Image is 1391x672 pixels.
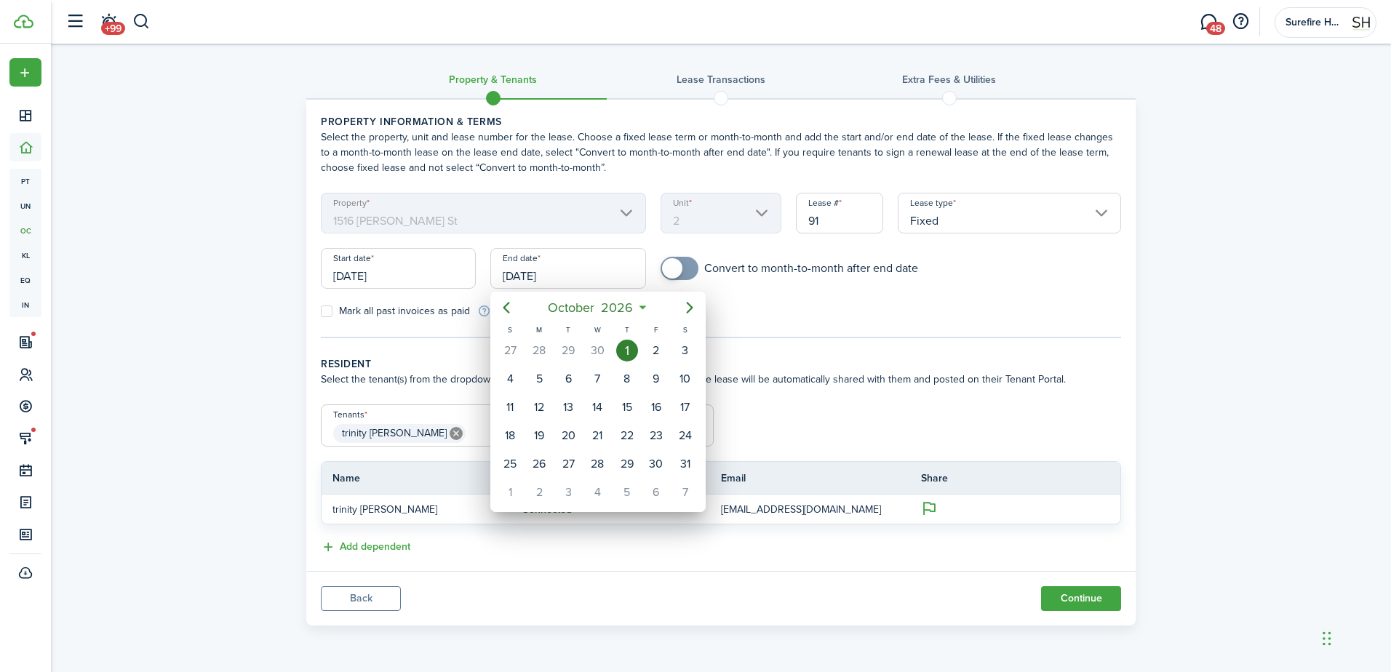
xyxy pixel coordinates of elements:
[645,425,667,447] div: Friday, October 23, 2026
[674,396,696,418] div: Saturday, October 17, 2026
[499,396,521,418] div: Sunday, October 11, 2026
[558,481,580,503] div: Tuesday, November 3, 2026
[587,453,609,475] div: Wednesday, October 28, 2026
[499,425,521,447] div: Sunday, October 18, 2026
[529,481,551,503] div: Monday, November 2, 2026
[587,340,609,361] div: Wednesday, September 30, 2026
[587,368,609,390] div: Wednesday, October 7, 2026
[616,368,638,390] div: Thursday, October 8, 2026
[671,324,700,336] div: S
[616,425,638,447] div: Thursday, October 22, 2026
[558,453,580,475] div: Tuesday, October 27, 2026
[558,425,580,447] div: Tuesday, October 20, 2026
[499,340,521,361] div: Sunday, September 27, 2026
[529,396,551,418] div: Monday, October 12, 2026
[645,396,667,418] div: Friday, October 16, 2026
[529,453,551,475] div: Monday, October 26, 2026
[499,368,521,390] div: Sunday, October 4, 2026
[616,340,638,361] div: Thursday, October 1, 2026
[545,295,598,321] span: October
[587,396,609,418] div: Wednesday, October 14, 2026
[616,396,638,418] div: Thursday, October 15, 2026
[529,340,551,361] div: Monday, September 28, 2026
[587,425,609,447] div: Wednesday, October 21, 2026
[499,453,521,475] div: Sunday, October 25, 2026
[674,453,696,475] div: Saturday, October 31, 2026
[598,295,637,321] span: 2026
[558,368,580,390] div: Tuesday, October 6, 2026
[674,340,696,361] div: Saturday, October 3, 2026
[616,481,638,503] div: Thursday, November 5, 2026
[499,481,521,503] div: Sunday, November 1, 2026
[642,324,671,336] div: F
[645,368,667,390] div: Friday, October 9, 2026
[558,396,580,418] div: Tuesday, October 13, 2026
[529,368,551,390] div: Monday, October 5, 2026
[495,324,525,336] div: S
[674,481,696,503] div: Saturday, November 7, 2026
[539,295,642,321] mbsc-button: October2026
[583,324,613,336] div: W
[492,293,521,322] mbsc-button: Previous page
[674,425,696,447] div: Saturday, October 24, 2026
[558,340,580,361] div: Tuesday, September 29, 2026
[645,481,667,503] div: Friday, November 6, 2026
[529,425,551,447] div: Monday, October 19, 2026
[587,481,609,503] div: Wednesday, November 4, 2026
[616,453,638,475] div: Thursday, October 29, 2026
[554,324,583,336] div: T
[675,293,704,322] mbsc-button: Next page
[525,324,554,336] div: M
[645,453,667,475] div: Friday, October 30, 2026
[674,368,696,390] div: Saturday, October 10, 2026
[645,340,667,361] div: Friday, October 2, 2026
[613,324,642,336] div: T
